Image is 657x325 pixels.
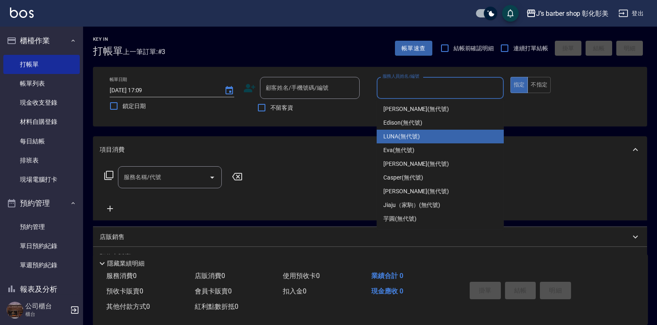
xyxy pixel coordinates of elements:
span: 預收卡販賣 0 [106,287,143,295]
span: Casper (無代號) [383,173,423,182]
button: 指定 [510,77,528,93]
span: 不留客資 [270,103,294,112]
p: 櫃台 [25,310,68,318]
span: 芋圓 (無代號) [383,214,417,223]
span: 會員卡販賣 0 [195,287,232,295]
a: 每日結帳 [3,132,80,151]
span: 上一筆訂單:#3 [123,47,166,57]
span: 店販消費 0 [195,272,225,280]
button: J’s barber shop 彰化彰美 [523,5,612,22]
button: Open [206,171,219,184]
img: Logo [10,7,34,18]
span: 服務消費 0 [106,272,137,280]
p: 店販銷售 [100,233,125,241]
label: 帳單日期 [110,76,127,83]
input: YYYY/MM/DD hh:mm [110,84,216,97]
div: 預收卡販賣 [93,247,647,267]
h5: 公司櫃台 [25,302,68,310]
button: 櫃檯作業 [3,30,80,52]
button: 預約管理 [3,192,80,214]
span: 紅利點數折抵 0 [195,303,238,310]
span: 結帳前確認明細 [454,44,494,53]
a: 打帳單 [3,55,80,74]
div: 項目消費 [93,136,647,163]
span: 連續打單結帳 [513,44,548,53]
span: 其他付款方式 0 [106,303,150,310]
a: 單日預約紀錄 [3,236,80,256]
a: 帳單列表 [3,74,80,93]
p: 預收卡販賣 [100,253,131,261]
div: J’s barber shop 彰化彰美 [536,8,608,19]
span: 使用預收卡 0 [283,272,320,280]
span: 業績合計 0 [371,272,403,280]
label: 服務人員姓名/編號 [382,73,419,79]
p: 項目消費 [100,145,125,154]
span: 現金應收 0 [371,287,403,295]
button: Choose date, selected date is 2025-09-17 [219,81,239,101]
p: 隱藏業績明細 [107,259,145,268]
a: 現場電腦打卡 [3,170,80,189]
h3: 打帳單 [93,45,123,57]
a: 材料自購登錄 [3,112,80,131]
span: LUNA (無代號) [383,132,420,141]
a: 單週預約紀錄 [3,256,80,275]
button: 登出 [615,6,647,21]
span: [PERSON_NAME] (無代號) [383,105,449,113]
span: Jiaju（家駒） (無代號) [383,201,440,209]
button: 帳單速查 [395,41,432,56]
img: Person [7,302,23,318]
span: Edison (無代號) [383,118,422,127]
span: [PERSON_NAME] (無代號) [383,187,449,196]
div: 店販銷售 [93,227,647,247]
button: 不指定 [527,77,551,93]
button: 報表及分析 [3,278,80,300]
span: [PERSON_NAME] (無代號) [383,160,449,168]
span: 鎖定日期 [123,102,146,111]
a: 預約管理 [3,217,80,236]
h2: Key In [93,37,123,42]
a: 現金收支登錄 [3,93,80,112]
span: Eva (無代號) [383,146,414,155]
button: save [502,5,519,22]
span: 扣入金 0 [283,287,306,295]
a: 排班表 [3,151,80,170]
